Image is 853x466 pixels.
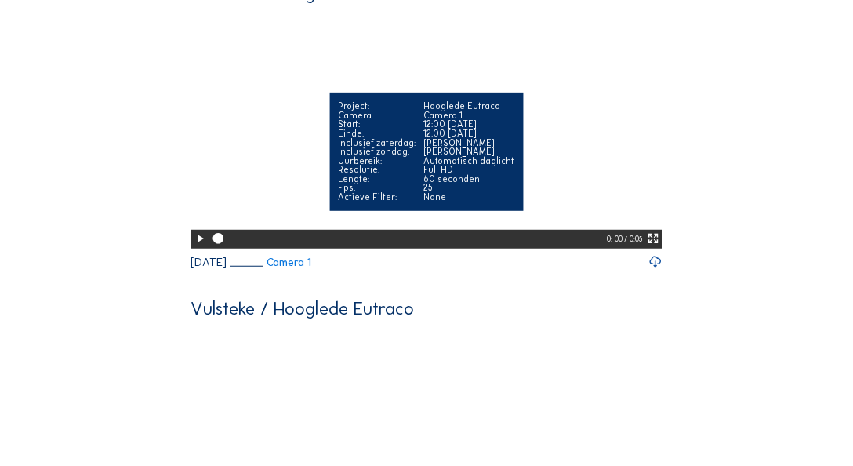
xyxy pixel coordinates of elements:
[625,230,643,249] div: / 0:05
[424,102,515,111] div: Hooglede Eutraco
[339,102,416,111] div: Project:
[339,120,416,129] div: Start:
[424,120,515,129] div: 12:00 [DATE]
[424,157,515,166] div: Automatisch daglicht
[339,139,416,148] div: Inclusief zaterdag:
[424,184,515,193] div: 25
[424,147,515,157] div: [PERSON_NAME]
[608,230,625,249] div: 0: 00
[424,166,515,175] div: Full HD
[424,139,515,148] div: [PERSON_NAME]
[339,184,416,193] div: Fps:
[230,257,312,268] a: Camera 1
[339,129,416,139] div: Einde:
[191,300,414,318] div: Vulsteke / Hooglede Eutraco
[339,193,416,202] div: Actieve Filter:
[424,111,515,121] div: Camera 1
[339,157,416,166] div: Uurbereik:
[339,175,416,184] div: Lengte:
[339,147,416,157] div: Inclusief zondag:
[191,11,662,247] video: Your browser does not support the video tag.
[424,193,515,202] div: None
[191,257,227,268] div: [DATE]
[424,129,515,139] div: 12:00 [DATE]
[339,166,416,175] div: Resolutie:
[339,111,416,121] div: Camera:
[424,175,515,184] div: 60 seconden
